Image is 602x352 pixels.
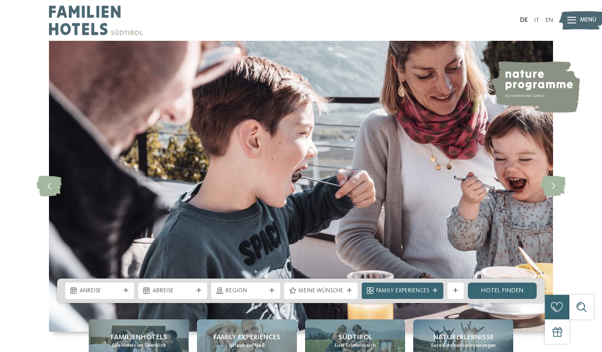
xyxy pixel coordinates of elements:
[335,342,376,349] span: Euer Erlebnisreich
[338,332,372,342] span: Südtirol
[225,287,266,295] span: Region
[376,287,429,295] span: Family Experiences
[80,287,120,295] span: Anreise
[433,332,494,342] span: Naturerlebnisse
[213,332,281,342] span: Family Experiences
[545,17,553,23] a: EN
[153,287,193,295] span: Abreise
[580,16,596,24] span: Menü
[520,17,528,23] a: DE
[490,61,580,113] img: nature programme by Familienhotels Südtirol
[229,342,265,349] span: Urlaub auf Maß
[49,41,553,332] img: Familienhotels Südtirol: The happy family places
[468,283,537,299] a: Hotel finden
[298,287,343,295] span: Meine Wünsche
[111,332,167,342] span: Familienhotels
[431,342,496,349] span: Eure Kindheitserinnerungen
[534,17,539,23] a: IT
[112,342,166,349] span: Alle Hotels im Überblick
